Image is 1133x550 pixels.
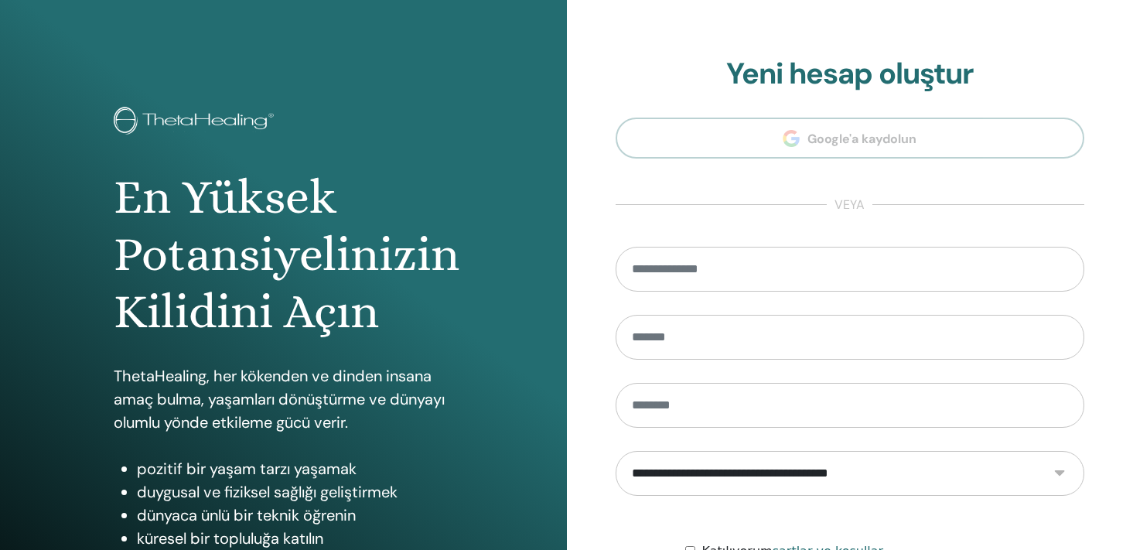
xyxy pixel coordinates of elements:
span: veya [827,196,872,214]
h2: Yeni hesap oluştur [616,56,1085,92]
p: ThetaHealing, her kökenden ve dinden insana amaç bulma, yaşamları dönüştürme ve dünyayı olumlu yö... [114,364,452,434]
li: küresel bir topluluğa katılın [137,527,452,550]
li: dünyaca ünlü bir teknik öğrenin [137,504,452,527]
li: duygusal ve fiziksel sağlığı geliştirmek [137,480,452,504]
h1: En Yüksek Potansiyelinizin Kilidini Açın [114,169,452,341]
li: pozitif bir yaşam tarzı yaşamak [137,457,452,480]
